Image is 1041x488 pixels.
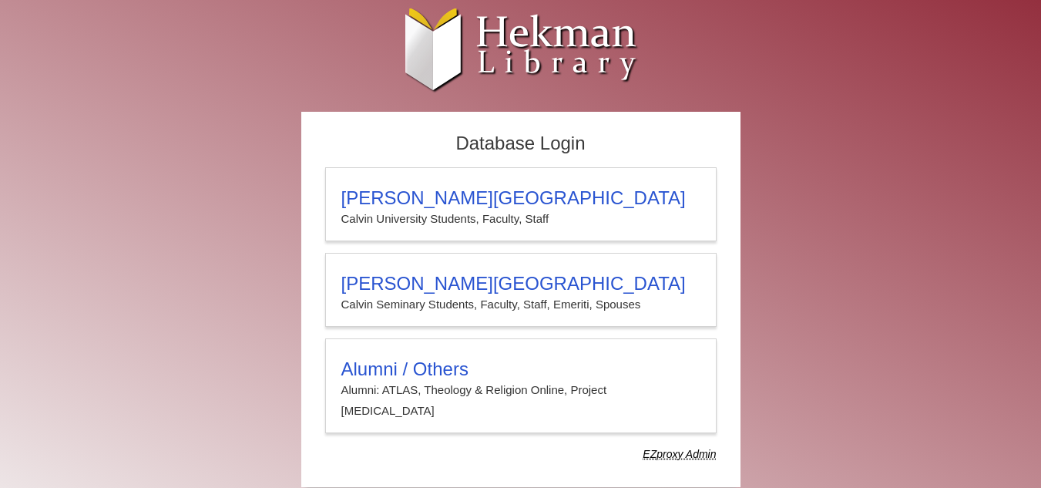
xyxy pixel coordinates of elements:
[341,358,700,380] h3: Alumni / Others
[643,448,716,460] dfn: Use Alumni login
[317,128,724,160] h2: Database Login
[341,273,700,294] h3: [PERSON_NAME][GEOGRAPHIC_DATA]
[325,253,717,327] a: [PERSON_NAME][GEOGRAPHIC_DATA]Calvin Seminary Students, Faculty, Staff, Emeriti, Spouses
[341,209,700,229] p: Calvin University Students, Faculty, Staff
[341,187,700,209] h3: [PERSON_NAME][GEOGRAPHIC_DATA]
[341,294,700,315] p: Calvin Seminary Students, Faculty, Staff, Emeriti, Spouses
[325,167,717,241] a: [PERSON_NAME][GEOGRAPHIC_DATA]Calvin University Students, Faculty, Staff
[341,358,700,421] summary: Alumni / OthersAlumni: ATLAS, Theology & Religion Online, Project [MEDICAL_DATA]
[341,380,700,421] p: Alumni: ATLAS, Theology & Religion Online, Project [MEDICAL_DATA]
